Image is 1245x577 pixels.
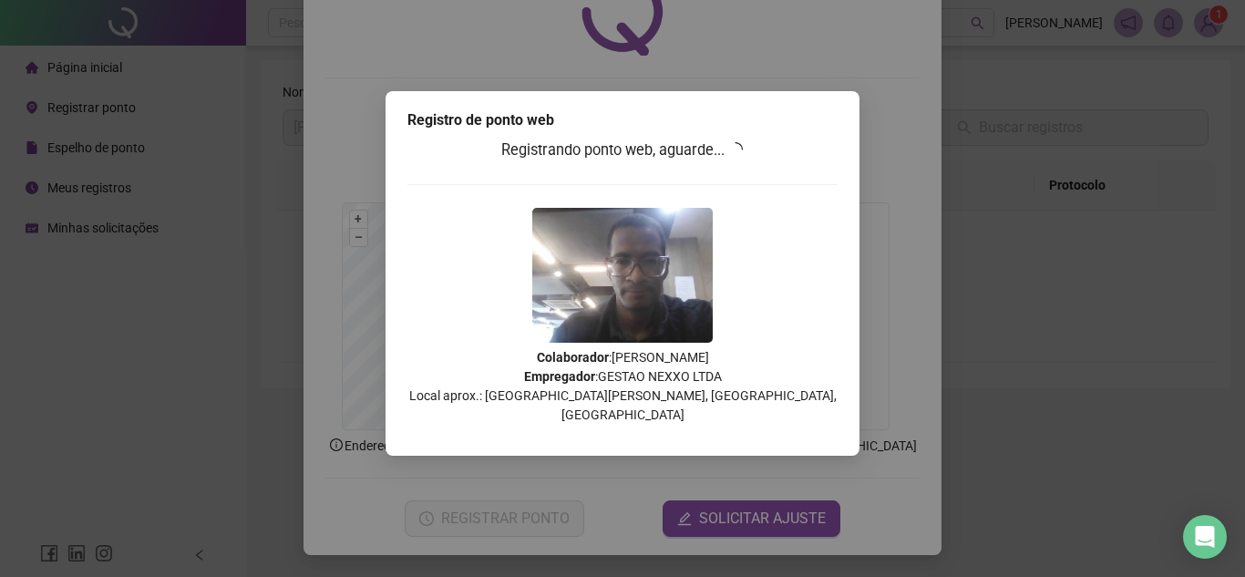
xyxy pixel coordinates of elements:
[407,348,838,425] p: : [PERSON_NAME] : GESTAO NEXXO LTDA Local aprox.: [GEOGRAPHIC_DATA][PERSON_NAME], [GEOGRAPHIC_DAT...
[537,350,609,365] strong: Colaborador
[407,109,838,131] div: Registro de ponto web
[1183,515,1227,559] div: Open Intercom Messenger
[407,139,838,162] h3: Registrando ponto web, aguarde...
[524,369,595,384] strong: Empregador
[532,208,713,343] img: Z
[725,139,746,160] span: loading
